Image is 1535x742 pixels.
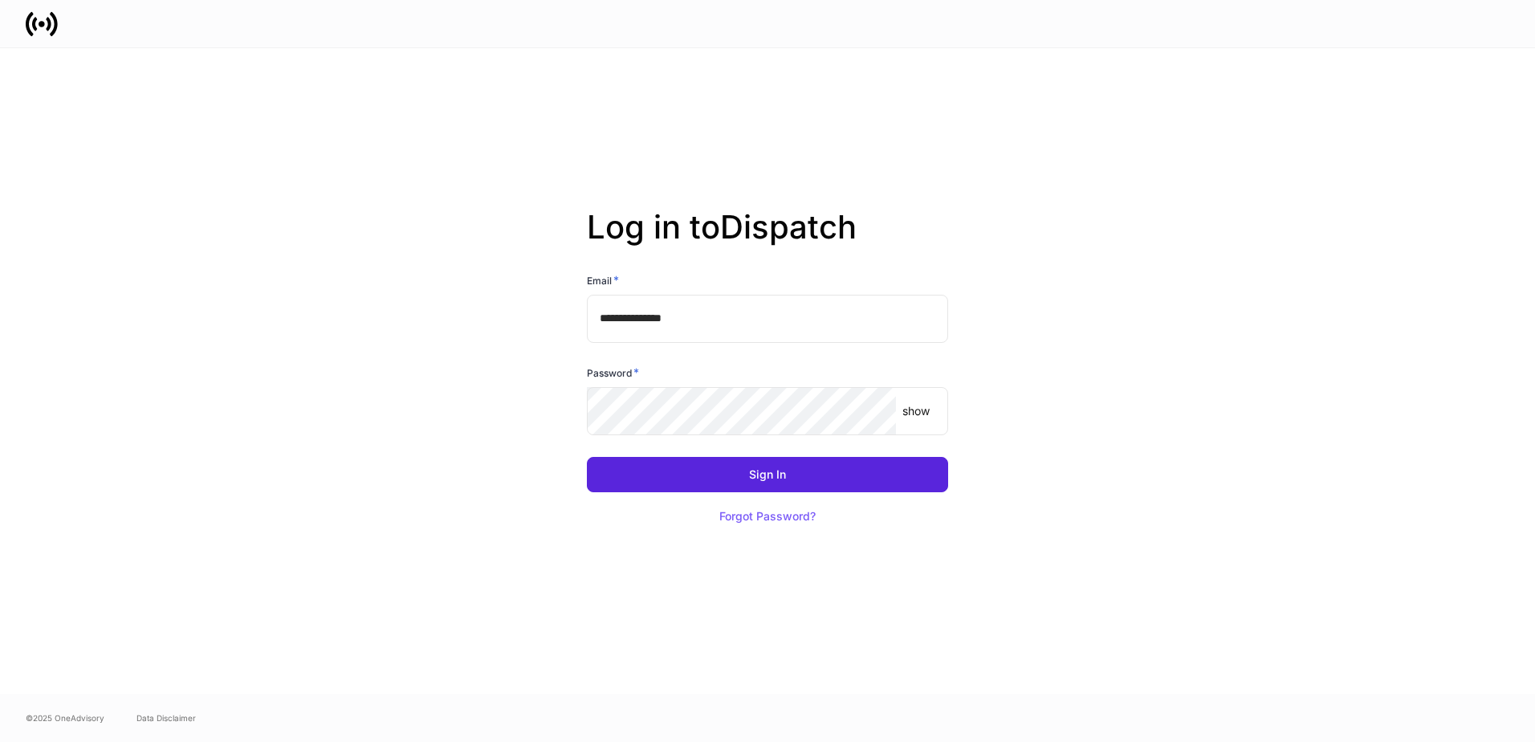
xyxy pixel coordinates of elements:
div: Forgot Password? [719,511,816,522]
span: © 2025 OneAdvisory [26,711,104,724]
h6: Email [587,272,619,288]
button: Forgot Password? [699,499,836,534]
button: Sign In [587,457,948,492]
a: Data Disclaimer [136,711,196,724]
h2: Log in to Dispatch [587,208,948,272]
p: show [902,403,930,419]
div: Sign In [749,469,786,480]
h6: Password [587,365,639,381]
